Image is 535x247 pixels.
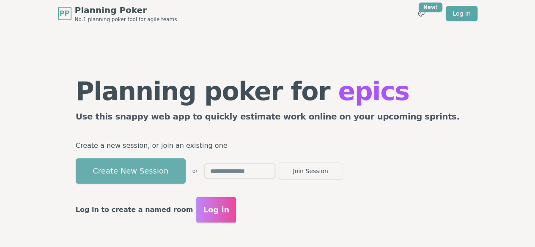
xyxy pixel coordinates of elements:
[196,197,236,223] button: Log in
[446,6,477,21] a: Log in
[419,3,443,12] div: New!
[192,168,198,174] span: or
[279,163,342,179] button: Join Session
[75,16,177,23] span: No.1 planning poker tool for agile teams
[76,79,460,104] h1: Planning poker for
[76,140,460,152] p: Create a new session, or join an existing one
[338,76,409,106] span: epics
[76,158,186,184] button: Create New Session
[203,204,229,216] span: Log in
[60,8,69,19] span: PP
[58,4,177,23] a: PPPlanning PokerNo.1 planning poker tool for agile teams
[75,4,177,16] span: Planning Poker
[414,6,429,21] button: New!
[76,111,460,126] h2: Use this snappy web app to quickly estimate work online on your upcoming sprints.
[76,204,193,216] p: Log in to create a named room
